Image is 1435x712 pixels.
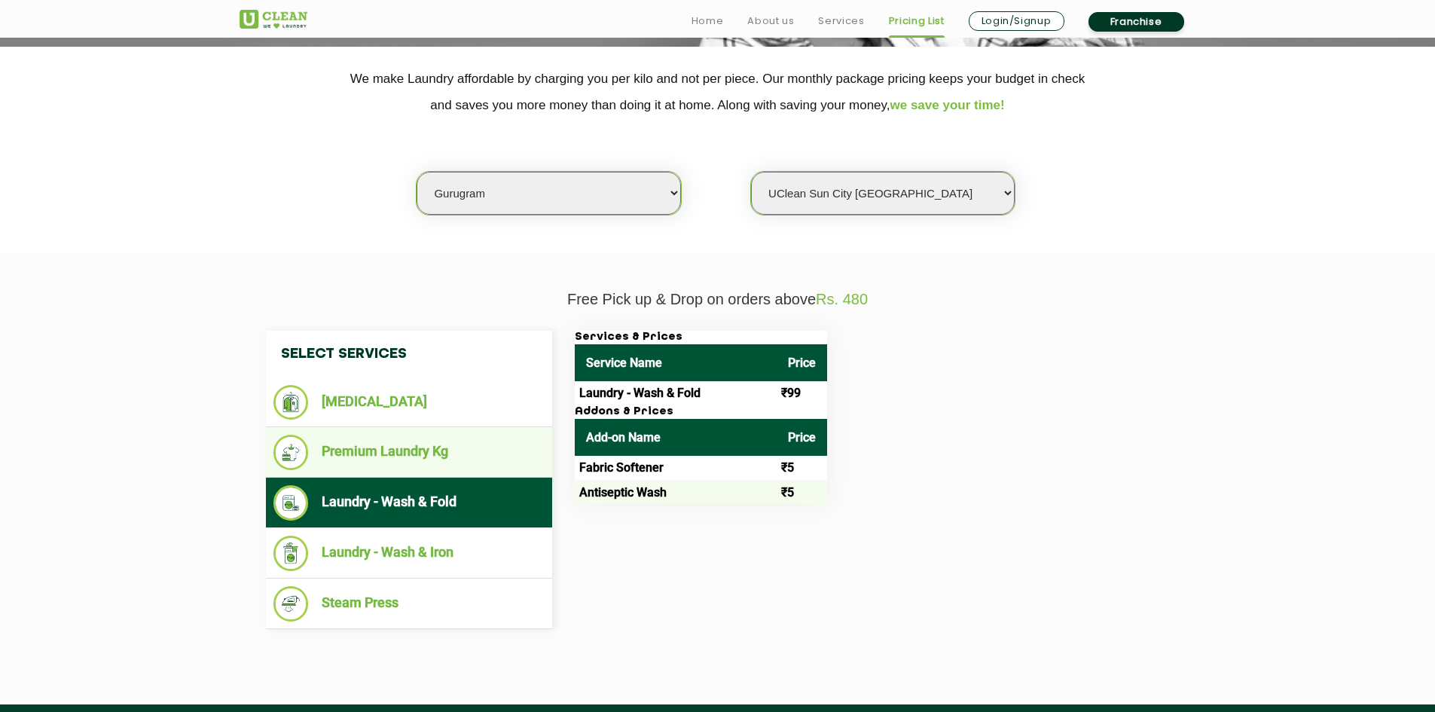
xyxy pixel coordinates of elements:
a: Pricing List [889,12,945,30]
th: Price [777,419,827,456]
td: Laundry - Wash & Fold [575,381,777,405]
li: [MEDICAL_DATA] [273,385,545,420]
a: Franchise [1088,12,1184,32]
td: ₹5 [777,456,827,480]
p: We make Laundry affordable by charging you per kilo and not per piece. Our monthly package pricin... [240,66,1196,118]
li: Premium Laundry Kg [273,435,545,470]
img: Premium Laundry Kg [273,435,309,470]
a: About us [747,12,794,30]
li: Laundry - Wash & Fold [273,485,545,521]
img: Laundry - Wash & Iron [273,536,309,571]
p: Free Pick up & Drop on orders above [240,291,1196,308]
img: UClean Laundry and Dry Cleaning [240,10,307,29]
td: Antiseptic Wash [575,480,777,504]
a: Services [818,12,864,30]
li: Steam Press [273,586,545,622]
h4: Select Services [266,331,552,377]
td: Fabric Softener [575,456,777,480]
img: Dry Cleaning [273,385,309,420]
li: Laundry - Wash & Iron [273,536,545,571]
td: ₹5 [777,480,827,504]
img: Steam Press [273,586,309,622]
h3: Services & Prices [575,331,827,344]
img: Laundry - Wash & Fold [273,485,309,521]
th: Price [777,344,827,381]
span: Rs. 480 [816,291,868,307]
h3: Addons & Prices [575,405,827,419]
a: Login/Signup [969,11,1064,31]
th: Add-on Name [575,419,777,456]
a: Home [692,12,724,30]
th: Service Name [575,344,777,381]
span: we save your time! [890,98,1005,112]
td: ₹99 [777,381,827,405]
